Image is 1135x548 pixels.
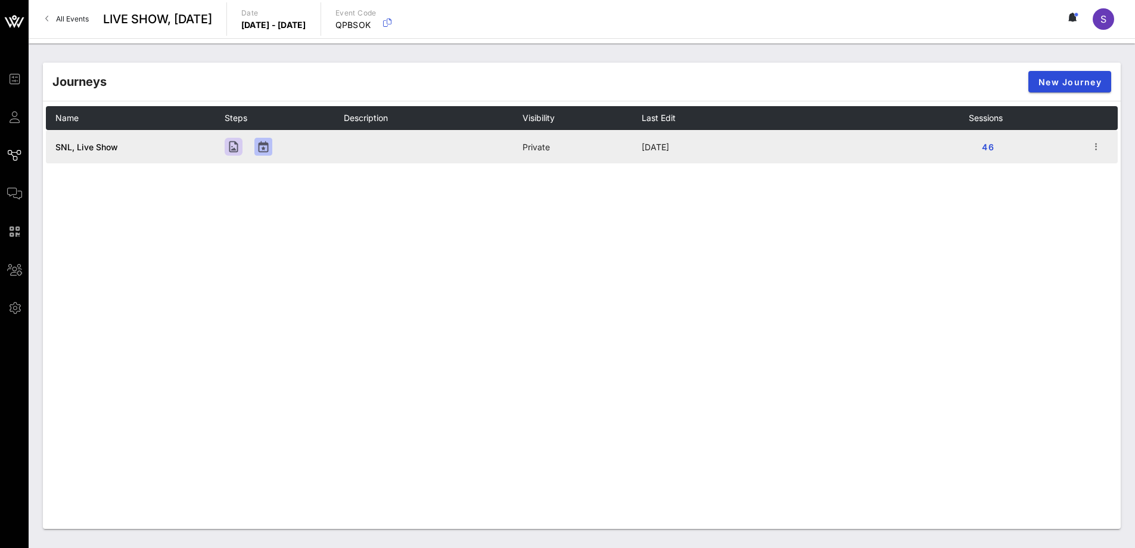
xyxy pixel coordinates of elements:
span: Steps [225,113,247,123]
th: Name: Not sorted. Activate to sort ascending. [46,106,225,130]
span: Last Edit [642,113,676,123]
span: New Journey [1038,77,1102,87]
th: Description: Not sorted. Activate to sort ascending. [344,106,523,130]
span: Name [55,113,79,123]
a: SNL, Live Show [55,142,118,152]
th: Last Edit: Not sorted. Activate to sort ascending. [642,106,969,130]
p: Date [241,7,306,19]
button: 46 [969,136,1007,157]
th: Sessions: Not sorted. Activate to sort ascending. [969,106,1088,130]
p: [DATE] - [DATE] [241,19,306,31]
span: LIVE SHOW, [DATE] [103,10,212,28]
span: Sessions [969,113,1003,123]
th: Steps [225,106,344,130]
th: Visibility: Not sorted. Activate to sort ascending. [523,106,642,130]
span: Description [344,113,388,123]
span: All Events [56,14,89,23]
button: New Journey [1028,71,1111,92]
p: QPBSOK [335,19,377,31]
span: Private [523,142,550,152]
span: S [1100,13,1106,25]
a: All Events [38,10,96,29]
div: S [1093,8,1114,30]
span: [DATE] [642,142,669,152]
div: Journeys [52,73,107,91]
span: Visibility [523,113,555,123]
span: 46 [978,142,997,152]
p: Event Code [335,7,377,19]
